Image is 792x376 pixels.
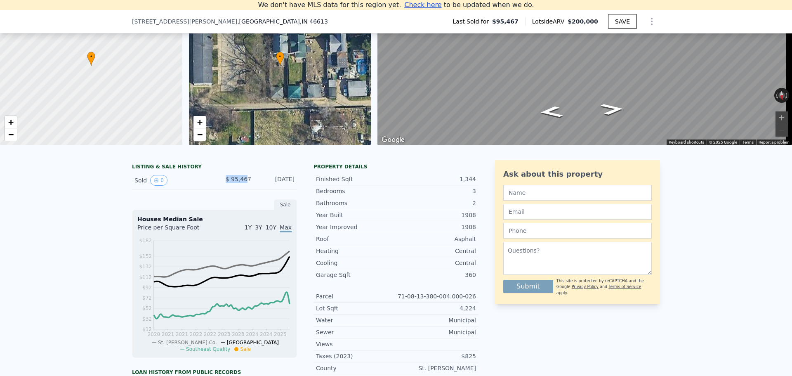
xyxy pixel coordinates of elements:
input: Email [503,204,652,220]
tspan: $132 [139,264,152,270]
path: Go East, E Calvert St [529,103,573,121]
span: Check here [404,1,441,9]
div: [DATE] [258,175,295,186]
span: , IN 46613 [300,18,328,25]
div: LISTING & SALE HISTORY [132,163,297,172]
div: 360 [396,271,476,279]
div: Bathrooms [316,199,396,207]
span: St. [PERSON_NAME] Co. [158,340,217,345]
div: Price per Square Foot [137,223,214,236]
a: Open this area in Google Maps (opens a new window) [379,135,407,145]
div: Cooling [316,259,396,267]
div: 1908 [396,223,476,231]
button: SAVE [608,14,637,29]
div: Property details [313,163,478,170]
a: Zoom out [5,128,17,141]
span: 10Y [266,224,276,231]
div: Water [316,316,396,324]
div: Sold [134,175,208,186]
div: 1908 [396,211,476,219]
span: + [197,117,202,127]
span: $200,000 [568,18,598,25]
button: Rotate counterclockwise [774,88,779,103]
tspan: 2022 [190,331,203,337]
span: © 2025 Google [709,140,737,144]
tspan: $32 [142,316,152,322]
button: Submit [503,280,553,293]
a: Privacy Policy [572,284,599,289]
div: Lot Sqft [316,304,396,312]
div: Finished Sqft [316,175,396,183]
div: 2 [396,199,476,207]
div: Roof [316,235,396,243]
span: + [8,117,14,127]
button: Keyboard shortcuts [669,140,704,145]
div: 1,344 [396,175,476,183]
div: Asphalt [396,235,476,243]
div: 3 [396,187,476,195]
div: Ask about this property [503,168,652,180]
tspan: 2021 [176,331,189,337]
div: Sale [274,199,297,210]
a: Zoom in [5,116,17,128]
a: Terms of Service [608,284,641,289]
tspan: $92 [142,285,152,291]
tspan: 2022 [204,331,217,337]
tspan: 2024 [246,331,259,337]
button: Zoom in [775,111,788,124]
div: Loan history from public records [132,369,297,376]
div: Sewer [316,328,396,336]
tspan: $72 [142,295,152,301]
button: Show Options [643,13,660,30]
span: • [87,53,95,60]
div: This site is protected by reCAPTCHA and the Google and apply. [556,278,652,296]
div: • [87,52,95,66]
tspan: $112 [139,274,152,280]
span: $ 95,467 [226,176,251,182]
span: 1Y [245,224,252,231]
div: Houses Median Sale [137,215,292,223]
div: Views [316,340,396,348]
button: Rotate clockwise [785,88,790,103]
span: Sale [240,346,251,352]
div: 71-08-13-380-004.000-026 [396,292,476,300]
tspan: $12 [142,326,152,332]
div: Year Improved [316,223,396,231]
input: Name [503,185,652,201]
tspan: 2023 [218,331,231,337]
div: Municipal [396,316,476,324]
a: Zoom out [193,128,206,141]
span: Max [280,224,292,232]
div: $825 [396,352,476,360]
tspan: $152 [139,253,152,259]
div: Garage Sqft [316,271,396,279]
div: Year Built [316,211,396,219]
div: • [276,52,284,66]
tspan: 2024 [260,331,273,337]
tspan: 2025 [274,331,287,337]
tspan: 2020 [148,331,160,337]
button: Reset the view [778,87,785,103]
div: Heating [316,247,396,255]
span: [GEOGRAPHIC_DATA] [227,340,279,345]
span: Southeast Quality [186,346,230,352]
span: Last Sold for [453,17,492,26]
div: Taxes (2023) [316,352,396,360]
span: , [GEOGRAPHIC_DATA] [237,17,328,26]
a: Report a problem [759,140,790,144]
div: St. [PERSON_NAME] [396,364,476,372]
span: 3Y [255,224,262,231]
div: Central [396,259,476,267]
div: Municipal [396,328,476,336]
div: 4,224 [396,304,476,312]
a: Terms [742,140,754,144]
span: − [8,129,14,140]
div: County [316,364,396,372]
tspan: 2023 [232,331,245,337]
span: Lotside ARV [532,17,568,26]
span: − [197,129,202,140]
tspan: 2021 [162,331,174,337]
span: $95,467 [492,17,519,26]
span: • [276,53,284,60]
input: Phone [503,223,652,239]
